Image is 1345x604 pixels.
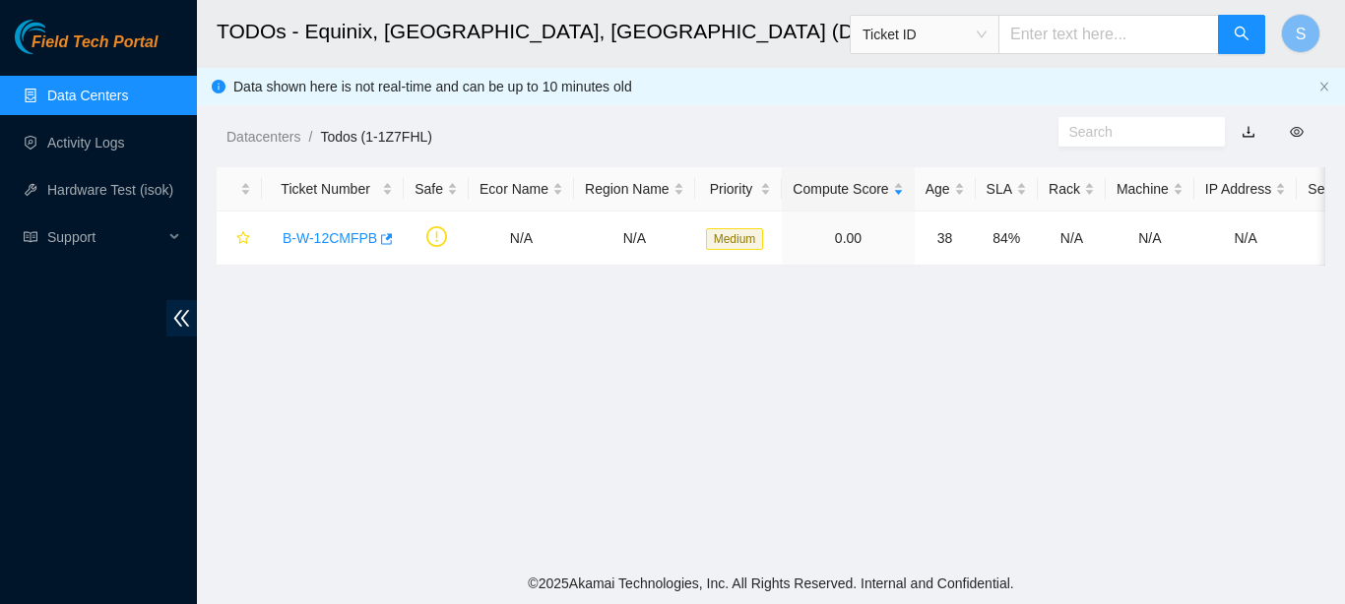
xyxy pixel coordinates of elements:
button: download [1227,116,1270,148]
button: close [1318,81,1330,93]
input: Enter text here... [998,15,1219,54]
span: Support [47,217,163,257]
span: Ticket ID [863,20,987,49]
a: Akamai TechnologiesField Tech Portal [15,35,158,61]
button: search [1218,15,1265,54]
span: double-left [166,300,197,336]
span: / [308,129,312,145]
a: Activity Logs [47,135,125,151]
td: N/A [1194,211,1297,266]
td: 38 [915,211,976,266]
button: S [1281,14,1320,53]
a: B-W-12CMFPB [283,230,377,246]
input: Search [1069,121,1199,143]
td: N/A [574,211,695,266]
span: read [24,230,37,244]
img: Akamai Technologies [15,20,99,54]
a: Hardware Test (isok) [47,182,173,198]
td: N/A [1038,211,1106,266]
span: Field Tech Portal [32,33,158,52]
footer: © 2025 Akamai Technologies, Inc. All Rights Reserved. Internal and Confidential. [197,563,1345,604]
span: close [1318,81,1330,92]
td: N/A [469,211,574,266]
a: Datacenters [226,129,300,145]
span: Medium [706,228,764,250]
td: 84% [976,211,1038,266]
button: star [227,222,251,254]
span: exclamation-circle [426,226,447,247]
span: search [1234,26,1249,44]
a: download [1242,124,1255,140]
a: Todos (1-1Z7FHL) [320,129,432,145]
td: N/A [1106,211,1194,266]
td: 0.00 [782,211,914,266]
span: eye [1290,125,1304,139]
span: S [1296,22,1307,46]
span: star [236,231,250,247]
a: Data Centers [47,88,128,103]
